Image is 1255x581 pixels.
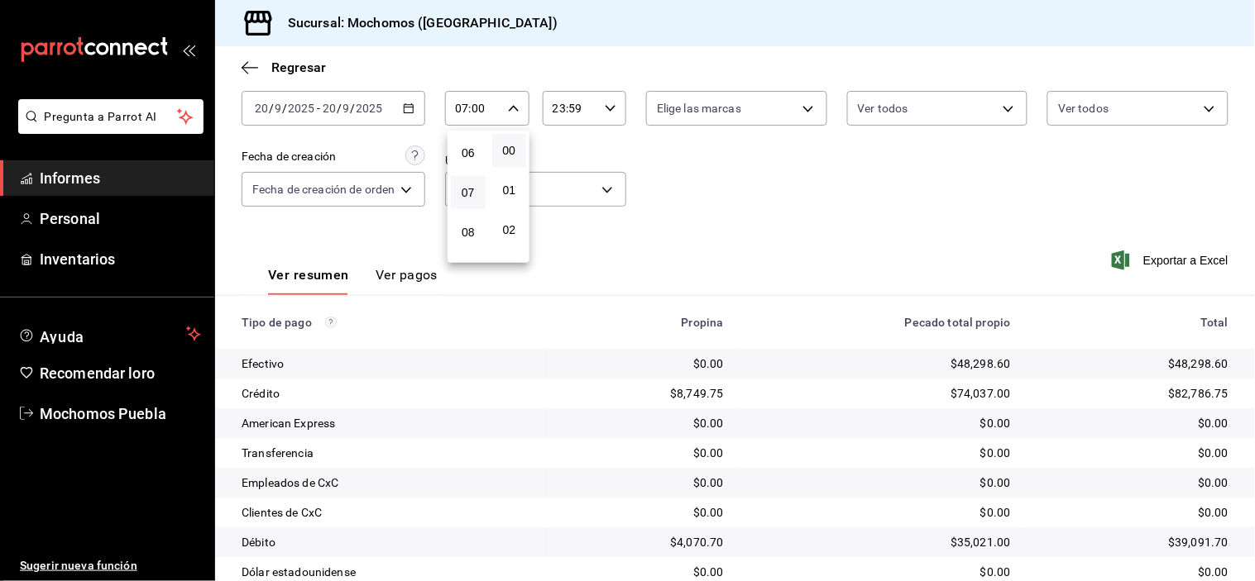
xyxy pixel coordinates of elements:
font: 00 [502,144,515,157]
font: 07 [462,186,475,199]
button: 01 [492,174,527,207]
button: 07 [451,176,486,209]
button: 00 [492,134,527,167]
font: 01 [502,183,515,197]
button: 08 [451,216,486,249]
button: 02 [492,213,527,246]
button: 06 [451,136,486,169]
font: 06 [462,146,475,160]
font: 02 [502,223,515,236]
font: 08 [462,226,475,239]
